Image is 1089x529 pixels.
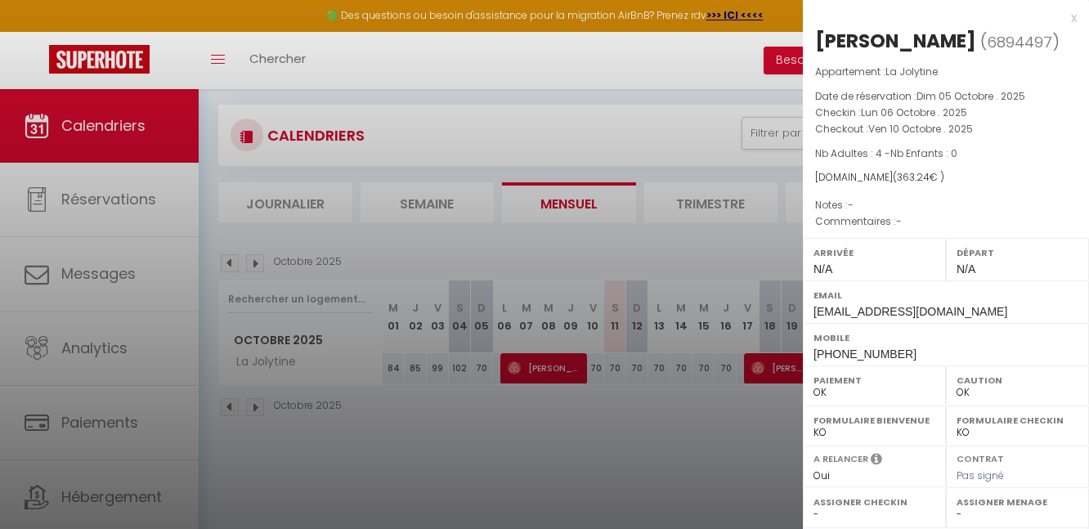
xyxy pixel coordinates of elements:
p: Notes : [815,197,1077,213]
label: Assigner Menage [957,494,1078,510]
span: ( € ) [893,170,944,184]
span: La Jolytine [885,65,938,78]
label: Arrivée [813,244,935,261]
span: Ven 10 Octobre . 2025 [868,122,973,136]
span: Nb Enfants : 0 [890,146,957,160]
label: Formulaire Checkin [957,412,1078,428]
span: ( ) [980,30,1060,53]
p: Checkout : [815,121,1077,137]
div: [PERSON_NAME] [815,28,976,54]
div: [DOMAIN_NAME] [815,170,1077,186]
p: Commentaires : [815,213,1077,230]
label: Départ [957,244,1078,261]
span: N/A [813,262,832,276]
span: Pas signé [957,468,1004,482]
label: A relancer [813,452,868,466]
label: Formulaire Bienvenue [813,412,935,428]
p: Checkin : [815,105,1077,121]
label: Paiement [813,372,935,388]
span: [PHONE_NUMBER] [813,347,916,361]
span: [EMAIL_ADDRESS][DOMAIN_NAME] [813,305,1007,318]
span: N/A [957,262,975,276]
span: Dim 05 Octobre . 2025 [916,89,1025,103]
label: Email [813,287,1078,303]
label: Assigner Checkin [813,494,935,510]
p: Date de réservation : [815,88,1077,105]
span: - [896,214,902,228]
div: x [803,8,1077,28]
label: Caution [957,372,1078,388]
span: 6894497 [987,32,1052,52]
i: Sélectionner OUI si vous souhaiter envoyer les séquences de messages post-checkout [871,452,882,470]
label: Contrat [957,452,1004,463]
label: Mobile [813,330,1078,346]
span: - [848,198,854,212]
p: Appartement : [815,64,1077,80]
span: Nb Adultes : 4 - [815,146,957,160]
span: Lun 06 Octobre . 2025 [861,105,967,119]
span: 363.24 [897,170,930,184]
